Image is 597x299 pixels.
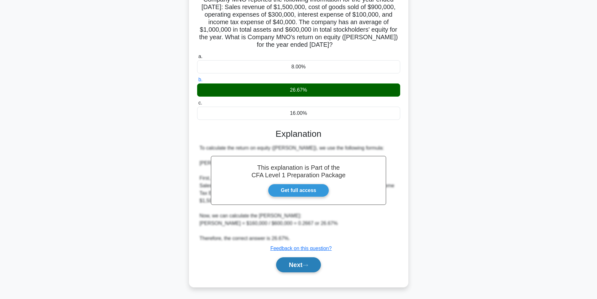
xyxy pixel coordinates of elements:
[197,60,400,73] div: 8.00%
[197,107,400,120] div: 16.00%
[276,257,321,272] button: Next
[198,100,202,105] span: c.
[197,83,400,97] div: 26.67%
[268,184,329,197] a: Get full access
[201,129,396,139] h3: Explanation
[200,144,398,242] div: To calculate the return on equity ([PERSON_NAME]), we use the following formula: [PERSON_NAME] = ...
[198,77,202,82] span: b.
[198,54,202,59] span: a.
[270,246,332,251] a: Feedback on this question?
